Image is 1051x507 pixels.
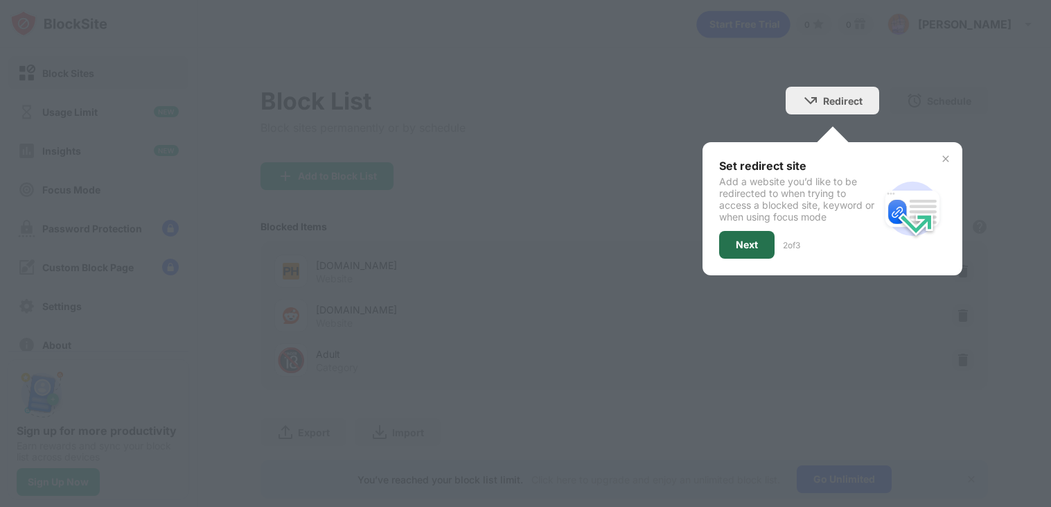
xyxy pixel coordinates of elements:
div: Set redirect site [719,159,879,173]
img: redirect.svg [879,175,946,242]
div: Next [736,239,758,250]
div: 2 of 3 [783,240,800,250]
div: Redirect [823,95,863,107]
img: x-button.svg [940,153,951,164]
div: Add a website you’d like to be redirected to when trying to access a blocked site, keyword or whe... [719,175,879,223]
